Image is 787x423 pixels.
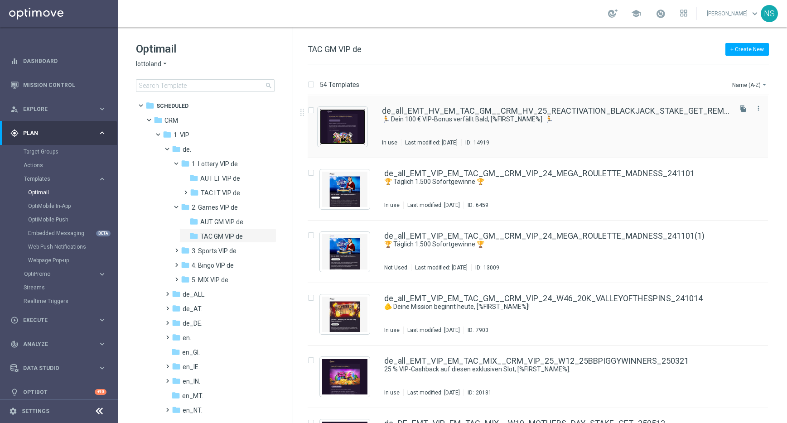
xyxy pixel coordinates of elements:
[322,234,367,269] img: 13009.jpeg
[9,407,17,415] i: settings
[182,348,200,356] span: en_GI.
[10,389,107,396] div: lightbulb Optibot +10
[476,327,488,334] div: 7903
[28,189,94,196] a: Optimail
[464,389,492,396] div: ID:
[192,247,237,255] span: 3. Sports VIP de
[163,130,172,139] i: folder
[473,139,489,146] div: 14919
[181,159,190,168] i: folder
[154,115,163,125] i: folder
[10,130,107,137] div: gps_fixed Plan keyboard_arrow_right
[10,365,107,372] div: Data Studio keyboard_arrow_right
[182,392,203,400] span: en_MT.
[384,178,730,186] div: 🏆 Täglich 1.500 Sofortgewinne 🏆
[23,130,98,136] span: Plan
[181,202,190,211] i: folder
[24,270,107,278] div: OptiPromo keyboard_arrow_right
[172,144,181,154] i: folder
[23,365,98,371] span: Data Studio
[384,357,689,365] a: de_all_EMT_VIP_EM_TAC_MIX__CRM_VIP_25_W12_25BBPIGGYWINNERS_250321
[10,106,107,113] div: person_search Explore keyboard_arrow_right
[384,389,400,396] div: In use
[192,261,234,269] span: 4. Bingo VIP de
[384,169,695,178] a: de_all_EMT_VIP_EM_TAC_GM__CRM_VIP_24_MEGA_ROULETTE_MADNESS_241101
[24,284,94,291] a: Streams
[192,160,238,168] span: 1. Lottery VIP de
[322,297,367,332] img: 7903.jpeg
[23,73,106,97] a: Mission Control
[183,319,203,327] span: de_DE.
[384,264,407,271] div: Not Used
[384,178,709,186] a: 🏆 Täglich 1.500 Sofortgewinne 🏆
[189,173,198,183] i: folder
[10,129,19,137] i: gps_fixed
[24,267,117,281] div: OptiPromo
[322,172,367,207] img: 6459.jpeg
[739,105,747,112] i: file_copy
[183,377,200,385] span: en_IN.
[24,176,89,182] span: Templates
[181,260,190,269] i: folder
[382,115,709,124] a: 🏃 Dein 100 € VIP-Bonus verfällt Bald, [%FIRST_NAME%]. 🏃
[98,364,106,372] i: keyboard_arrow_right
[183,363,200,371] span: en_IE.
[10,58,107,65] button: equalizer Dashboard
[28,199,117,213] div: OptiMobile In-App
[136,60,169,68] button: lottoland arrow_drop_down
[10,341,107,348] button: track_changes Analyze keyboard_arrow_right
[172,362,181,371] i: folder
[23,49,106,73] a: Dashboard
[183,334,191,342] span: en.
[725,43,769,56] button: + Create New
[192,276,228,284] span: 5. MIX VIP de
[631,9,641,19] span: school
[98,340,106,348] i: keyboard_arrow_right
[96,231,111,236] div: BETA
[172,333,181,342] i: folder
[28,254,117,267] div: Webpage Pop-up
[10,388,19,396] i: lightbulb
[171,347,180,356] i: folder
[181,275,190,284] i: folder
[23,106,98,112] span: Explore
[200,232,243,240] span: TAC GM VIP de
[24,271,98,277] div: OptiPromo
[322,359,367,394] img: 20181.jpeg
[98,316,106,324] i: keyboard_arrow_right
[172,304,181,313] i: folder
[299,283,785,346] div: Press SPACE to select this row.
[10,82,107,89] button: Mission Control
[28,202,94,210] a: OptiMobile In-App
[10,105,98,113] div: Explore
[22,409,49,414] a: Settings
[476,389,492,396] div: 20181
[24,145,117,159] div: Target Groups
[189,217,198,226] i: folder
[28,186,117,199] div: Optimail
[10,340,19,348] i: track_changes
[755,105,762,112] i: more_vert
[476,202,488,209] div: 6459
[23,341,98,347] span: Analyze
[483,264,499,271] div: 13009
[136,79,275,92] input: Search Template
[156,102,188,110] span: Scheduled
[10,340,98,348] div: Analyze
[464,327,488,334] div: ID:
[183,406,203,414] span: en_NT.
[24,298,94,305] a: Realtime Triggers
[384,365,709,374] a: 25 % VIP-Cashback auf diesen exklusiven Slot, [%FIRST_NAME%].
[299,221,785,283] div: Press SPACE to select this row.
[320,109,365,144] img: 14919.jpeg
[10,49,106,73] div: Dashboard
[10,317,107,324] button: play_circle_outline Execute keyboard_arrow_right
[24,159,117,172] div: Actions
[24,294,117,308] div: Realtime Triggers
[382,139,397,146] div: In use
[761,5,778,22] div: NS
[23,380,95,404] a: Optibot
[10,129,98,137] div: Plan
[382,115,730,124] div: 🏃 Dein 100 € VIP-Bonus verfällt Bald, [%FIRST_NAME%]. 🏃
[172,289,181,298] i: folder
